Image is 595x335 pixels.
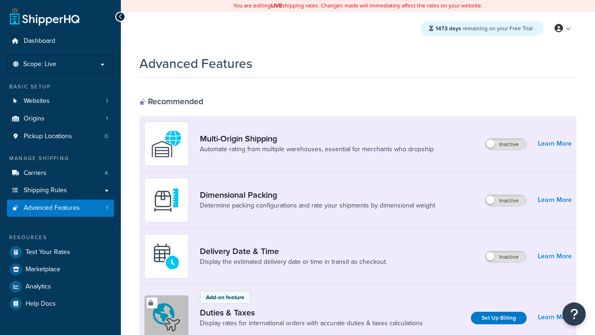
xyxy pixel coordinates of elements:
[7,128,114,145] a: Pickup Locations0
[200,246,387,256] a: Delivery Date & Time
[24,97,50,105] span: Websites
[485,139,526,150] label: Inactive
[7,200,114,217] li: Advanced Features
[24,115,45,123] span: Origins
[7,234,114,241] div: Resources
[150,184,183,216] img: DTVBYsAAAAAASUVORK5CYII=
[150,127,183,160] img: WatD5o0RtDAAAAAElFTkSuQmCC
[26,283,51,291] span: Analytics
[105,133,108,141] span: 0
[23,60,56,68] span: Scope: Live
[485,195,526,206] label: Inactive
[7,93,114,110] a: Websites1
[7,93,114,110] li: Websites
[200,257,387,267] a: Display the estimated delivery date or time in transit as checkout.
[7,110,114,127] li: Origins
[150,240,183,273] img: gfkeb5ejjkALwAAAABJRU5ErkJggg==
[200,145,434,154] a: Automate rating from multiple warehouses, essential for merchants who dropship
[26,248,70,256] span: Test Your Rates
[436,24,461,33] strong: 1473 days
[562,302,586,326] button: Open Resource Center
[7,110,114,127] a: Origins1
[106,204,108,212] span: 1
[24,187,67,194] span: Shipping Rules
[24,204,80,212] span: Advanced Features
[7,295,114,312] a: Help Docs
[538,137,572,150] a: Learn More
[200,190,435,200] a: Dimensional Packing
[26,300,56,308] span: Help Docs
[200,308,423,318] a: Duties & Taxes
[7,182,114,199] a: Shipping Rules
[24,169,46,177] span: Carriers
[7,200,114,217] a: Advanced Features1
[200,319,423,328] a: Display rates for international orders with accurate duties & taxes calculations
[106,97,108,105] span: 1
[7,33,114,50] a: Dashboard
[436,24,533,33] span: remaining on your Free Trial
[26,266,60,274] span: Marketplace
[200,201,435,210] a: Determine packing configurations and rate your shipments by dimensional weight
[7,83,114,91] div: Basic Setup
[271,1,282,10] b: LIVE
[24,37,55,45] span: Dashboard
[7,278,114,295] a: Analytics
[538,311,572,324] a: Learn More
[7,261,114,278] a: Marketplace
[471,312,527,324] a: Set Up Billing
[485,251,526,262] label: Inactive
[200,134,434,144] a: Multi-Origin Shipping
[139,96,203,107] div: Recommended
[139,54,252,73] h1: Advanced Features
[7,128,114,145] li: Pickup Locations
[7,244,114,261] a: Test Your Rates
[105,169,108,177] span: 4
[206,293,245,301] p: Add-on feature
[7,165,114,182] li: Carriers
[538,250,572,263] a: Learn More
[106,115,108,123] span: 1
[24,133,72,141] span: Pickup Locations
[538,194,572,207] a: Learn More
[7,154,114,162] div: Manage Shipping
[7,165,114,182] a: Carriers4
